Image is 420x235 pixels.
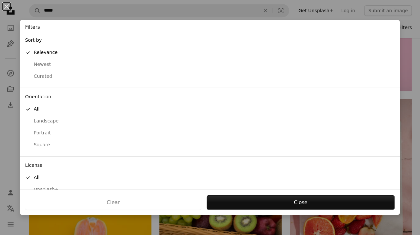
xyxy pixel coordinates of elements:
[20,127,400,139] button: Portrait
[20,103,400,115] button: All
[25,24,40,31] h4: Filters
[20,91,400,103] div: Orientation
[25,195,201,210] button: Clear
[20,184,400,196] button: Unsplash+
[20,115,400,127] button: Landscape
[25,142,395,148] div: Square
[25,130,395,136] div: Portrait
[20,159,400,172] div: License
[25,186,395,193] div: Unsplash+
[25,49,395,56] div: Relevance
[25,174,395,181] div: All
[20,70,400,82] button: Curated
[25,73,395,80] div: Curated
[20,47,400,59] button: Relevance
[20,139,400,151] button: Square
[20,34,400,47] div: Sort by
[25,118,395,124] div: Landscape
[20,172,400,184] button: All
[20,59,400,70] button: Newest
[207,195,395,210] button: Close
[25,61,395,68] div: Newest
[25,106,395,113] div: All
